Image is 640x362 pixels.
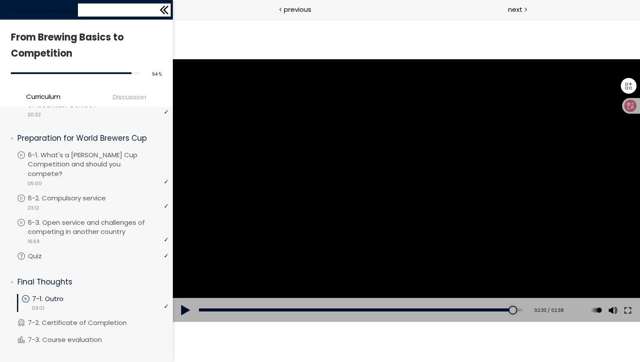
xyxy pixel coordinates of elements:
[32,304,44,312] span: 03:01
[27,180,42,187] span: 05:00
[28,150,168,179] p: 6-1. What's a [PERSON_NAME] Cup Competition and should you compete?
[508,4,522,14] span: next
[113,92,146,102] span: Discussion
[28,193,123,203] p: 6-2. Compulsory service
[27,238,40,245] span: 16:59
[284,4,311,14] span: previous
[32,294,81,304] p: 7-1. Outro
[433,279,446,303] button: Volume
[17,277,162,288] p: Final Thoughts
[152,71,162,78] span: 94 %
[11,7,78,15] a: Back to course page
[28,251,59,261] p: Quiz
[28,218,168,237] p: 6-3. Open service and challenges of competing in another country
[17,133,162,144] p: Preparation for World Brewers Cup
[27,111,41,118] span: 20:32
[28,318,144,328] p: 7-2. Certificate of Completion
[26,91,61,101] span: Curriculum
[357,288,391,295] div: 02:33 / 02:38
[27,204,39,212] span: 23:12
[416,279,431,303] div: Change playback rate
[11,29,158,62] h1: From Brewing Basics to Competition
[417,279,430,303] button: Play back rate
[19,7,78,15] span: Back to course page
